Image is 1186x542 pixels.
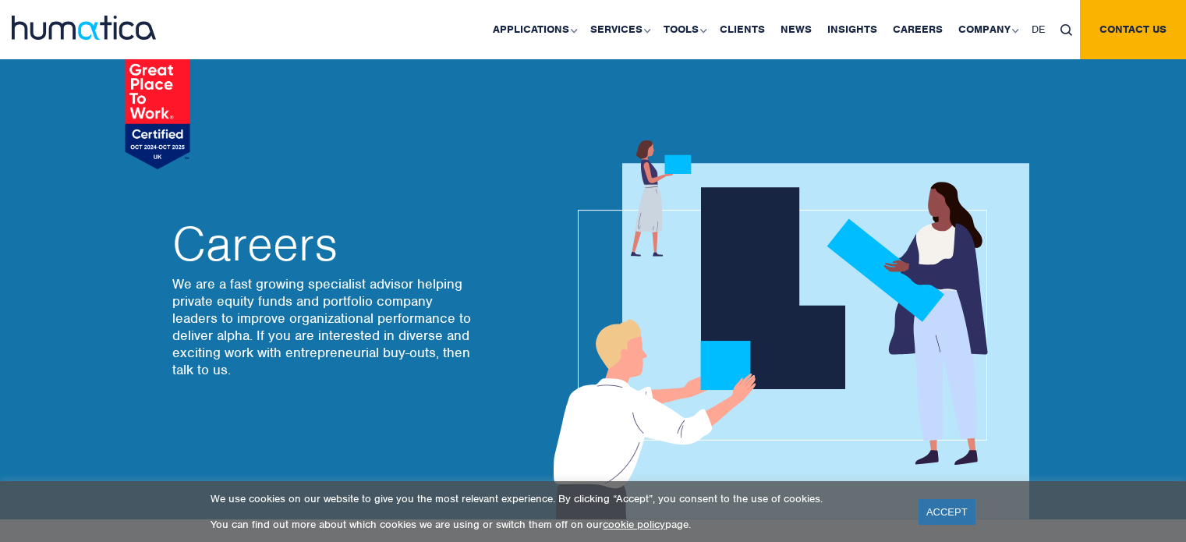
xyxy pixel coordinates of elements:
[12,16,156,40] img: logo
[211,518,899,531] p: You can find out more about which cookies we are using or switch them off on our page.
[172,221,476,267] h2: Careers
[603,518,665,531] a: cookie policy
[1032,23,1045,36] span: DE
[211,492,899,505] p: We use cookies on our website to give you the most relevant experience. By clicking “Accept”, you...
[172,275,476,378] p: We are a fast growing specialist advisor helping private equity funds and portfolio company leade...
[539,140,1029,519] img: about_banner1
[919,499,975,525] a: ACCEPT
[1060,24,1072,36] img: search_icon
